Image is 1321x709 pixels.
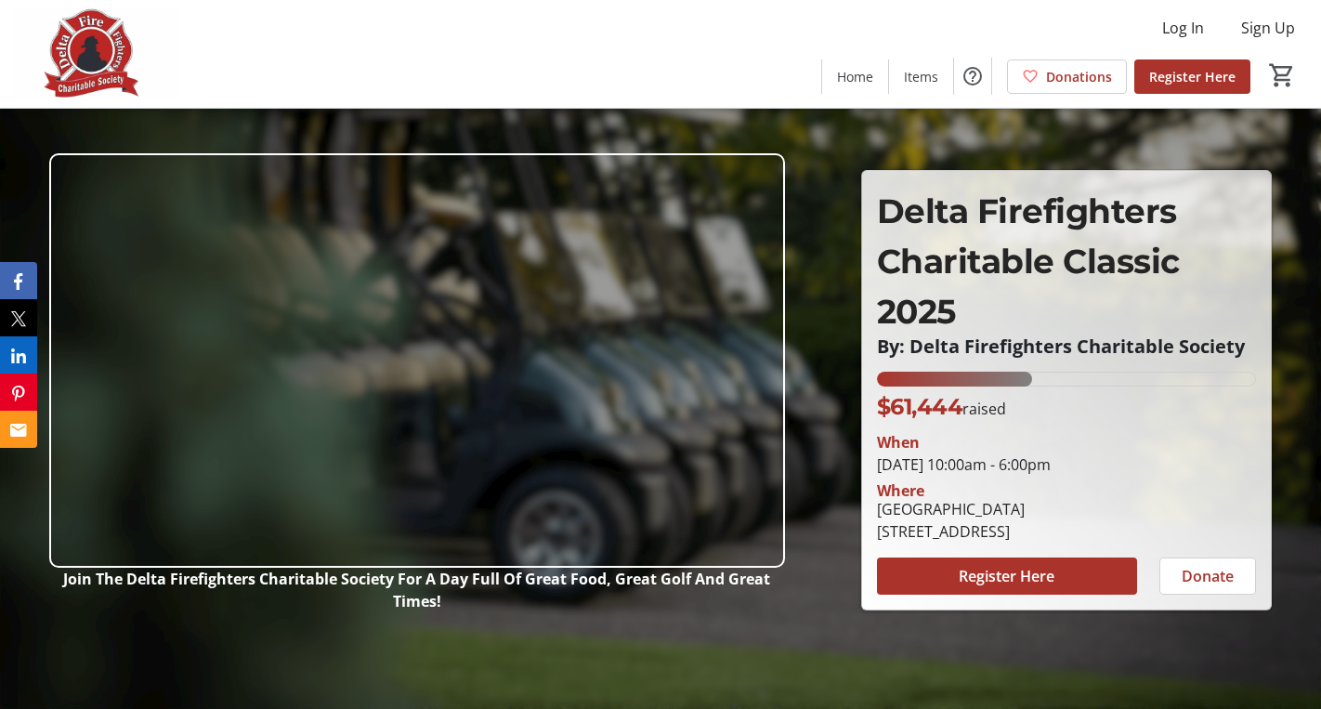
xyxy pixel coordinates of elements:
img: Delta Firefighters Charitable Society's Logo [11,7,177,100]
p: By: Delta Firefighters Charitable Society [877,336,1256,357]
span: Delta Firefighters Charitable Classic 2025 [877,190,1180,332]
div: When [877,431,920,453]
p: raised [877,390,1007,424]
span: Items [904,67,938,86]
span: Sign Up [1241,17,1295,39]
button: Log In [1147,13,1219,43]
span: Log In [1162,17,1204,39]
div: Where [877,483,924,498]
span: Register Here [959,565,1054,587]
img: Campaign CTA Media Photo [49,153,784,567]
a: Donations [1007,59,1127,94]
div: 40.96296666666667% of fundraising goal reached [877,372,1256,387]
span: Donate [1182,565,1234,587]
button: Sign Up [1226,13,1310,43]
strong: Join The Delta Firefighters Charitable Society For A Day Full Of Great Food, Great Golf And Great... [63,569,770,611]
div: [DATE] 10:00am - 6:00pm [877,453,1256,476]
div: [STREET_ADDRESS] [877,520,1025,543]
span: Home [837,67,873,86]
a: Items [889,59,953,94]
span: Donations [1046,67,1112,86]
span: Register Here [1149,67,1236,86]
button: Donate [1159,558,1256,595]
div: [GEOGRAPHIC_DATA] [877,498,1025,520]
button: Help [954,58,991,95]
button: Register Here [877,558,1137,595]
a: Register Here [1134,59,1250,94]
a: Home [822,59,888,94]
button: Cart [1265,59,1299,92]
span: $61,444 [877,393,963,420]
